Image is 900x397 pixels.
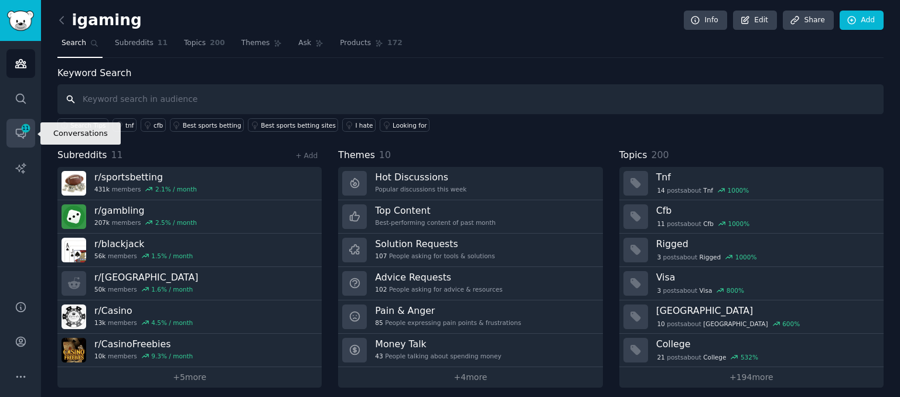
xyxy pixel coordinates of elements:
[619,200,884,234] a: Cfb11postsaboutCfb1000%
[94,352,193,360] div: members
[782,320,800,328] div: 600 %
[94,185,197,193] div: members
[62,304,86,329] img: Casino
[375,252,495,260] div: People asking for tools & solutions
[375,285,502,293] div: People asking for advice & resources
[840,11,884,30] a: Add
[656,204,875,217] h3: Cfb
[112,118,137,132] a: tnf
[656,285,745,296] div: post s about
[338,300,602,334] a: Pain & Anger85People expressing pain points & frustrations
[703,186,713,194] span: Tnf
[94,338,193,350] h3: r/ CasinoFreebies
[375,238,495,250] h3: Solution Requests
[656,218,751,229] div: post s about
[375,338,501,350] h3: Money Talk
[338,148,375,163] span: Themes
[241,38,270,49] span: Themes
[57,167,322,200] a: r/sportsbetting431kmembers2.1% / month
[6,119,35,148] a: 11
[703,353,726,361] span: College
[170,118,244,132] a: Best sports betting
[115,38,154,49] span: Subreddits
[94,352,105,360] span: 10k
[158,38,168,49] span: 11
[336,34,406,58] a: Products172
[94,304,193,317] h3: r/ Casino
[57,11,142,30] h2: igaming
[619,167,884,200] a: Tnf14postsaboutTnf1000%
[355,121,373,129] div: I hate
[94,171,197,183] h3: r/ sportsbetting
[656,185,750,196] div: post s about
[619,300,884,334] a: [GEOGRAPHIC_DATA]10postsabout[GEOGRAPHIC_DATA]600%
[298,38,311,49] span: Ask
[338,334,602,367] a: Money Talk43People talking about spending money
[651,149,669,160] span: 200
[700,253,721,261] span: Rigged
[338,234,602,267] a: Solution Requests107People asking for tools & solutions
[62,204,86,229] img: gambling
[57,300,322,334] a: r/Casino13kmembers4.5% / month
[657,286,661,295] span: 3
[151,285,193,293] div: 1.6 % / month
[57,148,107,163] span: Subreddits
[375,285,387,293] span: 102
[379,149,391,160] span: 10
[741,353,758,361] div: 532 %
[57,234,322,267] a: r/blackjack56kmembers1.5% / month
[94,252,193,260] div: members
[94,218,197,227] div: members
[7,11,34,31] img: GummySearch logo
[728,186,749,194] div: 1000 %
[684,11,727,30] a: Info
[380,118,429,132] a: Looking for
[154,121,163,129] div: cfb
[619,267,884,300] a: Visa3postsaboutVisa800%
[375,252,387,260] span: 107
[656,252,758,262] div: post s about
[703,320,768,328] span: [GEOGRAPHIC_DATA]
[619,148,647,163] span: Topics
[94,319,193,327] div: members
[57,334,322,367] a: r/CasinoFreebies10kmembers9.3% / month
[62,338,86,362] img: CasinoFreebies
[94,285,105,293] span: 50k
[338,200,602,234] a: Top ContentBest-performing content of past month
[375,204,496,217] h3: Top Content
[703,220,714,228] span: Cfb
[21,124,31,132] span: 11
[375,319,383,327] span: 85
[57,84,884,114] input: Keyword search in audience
[375,304,521,317] h3: Pain & Anger
[94,271,198,283] h3: r/ [GEOGRAPHIC_DATA]
[656,171,875,183] h3: Tnf
[57,200,322,234] a: r/gambling207kmembers2.5% / month
[656,238,875,250] h3: Rigged
[657,353,664,361] span: 21
[375,352,501,360] div: People talking about spending money
[70,121,106,129] span: Search Tips
[342,118,376,132] a: I hate
[62,238,86,262] img: blackjack
[700,286,712,295] span: Visa
[375,218,496,227] div: Best-performing content of past month
[783,11,833,30] a: Share
[125,121,134,129] div: tnf
[657,320,664,328] span: 10
[619,334,884,367] a: College21postsaboutCollege532%
[393,121,427,129] div: Looking for
[656,319,801,329] div: post s about
[619,234,884,267] a: Rigged3postsaboutRigged1000%
[656,352,759,362] div: post s about
[94,285,198,293] div: members
[248,118,338,132] a: Best sports betting sites
[151,352,193,360] div: 9.3 % / month
[375,271,502,283] h3: Advice Requests
[57,34,103,58] a: Search
[94,218,110,227] span: 207k
[151,319,193,327] div: 4.5 % / month
[338,367,602,388] a: +4more
[656,304,875,317] h3: [GEOGRAPHIC_DATA]
[155,218,197,227] div: 2.5 % / month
